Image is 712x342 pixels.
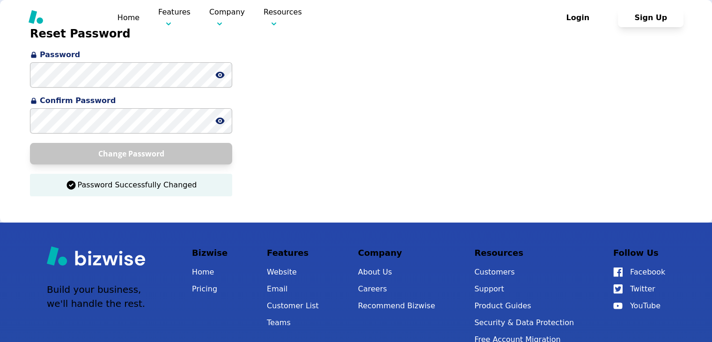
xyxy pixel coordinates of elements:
a: Email [267,283,319,296]
p: Company [209,7,245,29]
p: Password Successfully Changed [36,179,227,191]
p: Bizwise [192,246,228,260]
a: Home [117,13,139,22]
span: Confirm Password [30,95,232,106]
img: YouTube Icon [613,303,623,309]
a: Home [192,266,228,279]
button: Login [545,8,610,27]
button: Sign Up [618,8,683,27]
a: Product Guides [474,299,574,312]
a: Facebook [613,266,665,279]
p: Follow Us [613,246,665,260]
a: Website [267,266,319,279]
a: Teams [267,316,319,329]
a: Pricing [192,283,228,296]
a: About Us [358,266,435,279]
a: Recommend Bizwise [358,299,435,312]
p: Resources [264,7,302,29]
button: Change Password [30,143,232,164]
a: Careers [358,283,435,296]
a: Login [545,13,618,22]
p: Features [267,246,319,260]
p: Company [358,246,435,260]
a: Customers [474,266,574,279]
button: Support [474,283,574,296]
span: Password [30,49,232,60]
a: Pricing [321,12,348,23]
p: Resources [474,246,574,260]
img: Twitter Icon [613,284,623,294]
a: Sign Up [618,13,683,22]
p: Features [158,7,191,29]
img: Facebook Icon [613,268,623,277]
a: Twitter [613,283,665,296]
img: Bizwise Logo [29,10,99,24]
a: YouTube [613,299,665,312]
a: Customer List [267,299,319,312]
a: Security & Data Protection [474,316,574,329]
p: Build your business, we'll handle the rest. [47,283,145,311]
img: Bizwise Logo [47,246,145,266]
